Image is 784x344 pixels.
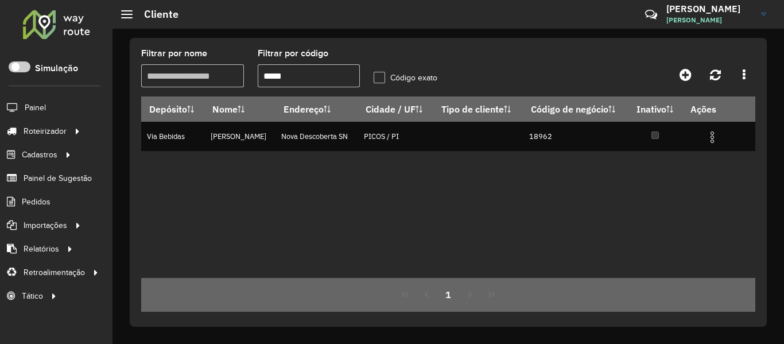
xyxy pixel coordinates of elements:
[24,125,67,137] span: Roteirizador
[434,97,523,122] th: Tipo de cliente
[374,72,437,84] label: Código exato
[628,97,683,122] th: Inativo
[141,97,204,122] th: Depósito
[666,3,752,14] h3: [PERSON_NAME]
[523,122,628,151] td: 18962
[275,122,358,151] td: Nova Descoberta SN
[35,61,78,75] label: Simulação
[141,122,204,151] td: Via Bebidas
[258,47,328,60] label: Filtrar por código
[133,8,178,21] h2: Cliente
[141,47,207,60] label: Filtrar por nome
[437,284,459,306] button: 1
[358,97,433,122] th: Cidade / UF
[24,266,85,279] span: Retroalimentação
[275,97,358,122] th: Endereço
[24,172,92,184] span: Painel de Sugestão
[24,243,59,255] span: Relatórios
[523,97,628,122] th: Código de negócio
[24,219,67,231] span: Importações
[204,122,275,151] td: [PERSON_NAME]
[204,97,275,122] th: Nome
[682,97,751,121] th: Ações
[639,2,663,27] a: Contato Rápido
[666,15,752,25] span: [PERSON_NAME]
[358,122,433,151] td: PICOS / PI
[25,102,46,114] span: Painel
[22,196,51,208] span: Pedidos
[22,290,43,302] span: Tático
[22,149,57,161] span: Cadastros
